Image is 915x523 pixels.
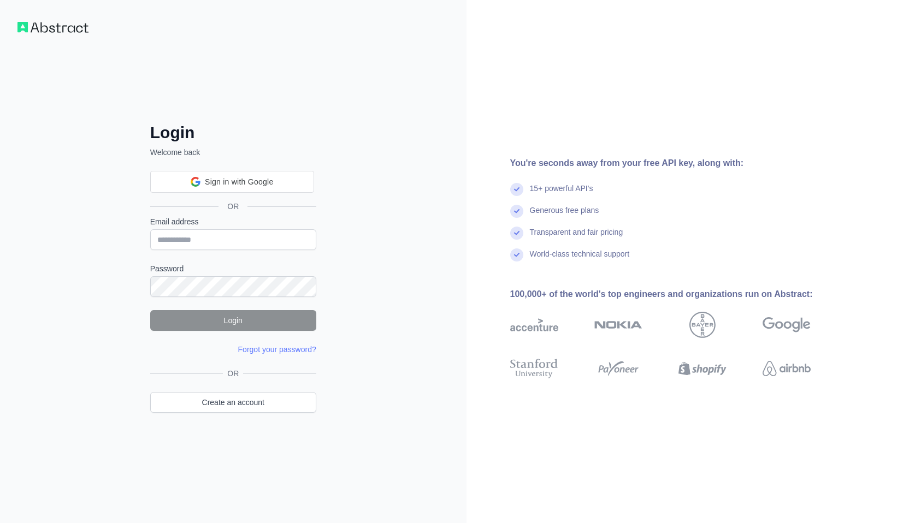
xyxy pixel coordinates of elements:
p: Welcome back [150,147,316,158]
img: check mark [510,227,523,240]
span: Sign in with Google [205,176,273,188]
button: Login [150,310,316,331]
img: bayer [689,312,716,338]
img: accenture [510,312,558,338]
img: payoneer [594,356,642,381]
div: Transparent and fair pricing [530,227,623,248]
div: 100,000+ of the world's top engineers and organizations run on Abstract: [510,288,846,301]
a: Forgot your password? [238,345,316,354]
img: Workflow [17,22,88,33]
span: OR [223,368,243,379]
img: shopify [678,356,727,381]
img: google [763,312,811,338]
label: Password [150,263,316,274]
div: World-class technical support [530,248,630,270]
h2: Login [150,123,316,142]
a: Create an account [150,392,316,413]
label: Email address [150,216,316,227]
div: 15+ powerful API's [530,183,593,205]
img: check mark [510,248,523,261]
span: OR [219,201,247,212]
img: stanford university [510,356,558,381]
img: check mark [510,205,523,218]
div: Generous free plans [530,205,599,227]
img: check mark [510,183,523,196]
img: nokia [594,312,642,338]
div: You're seconds away from your free API key, along with: [510,157,846,170]
div: Sign in with Google [150,171,314,193]
img: airbnb [763,356,811,381]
